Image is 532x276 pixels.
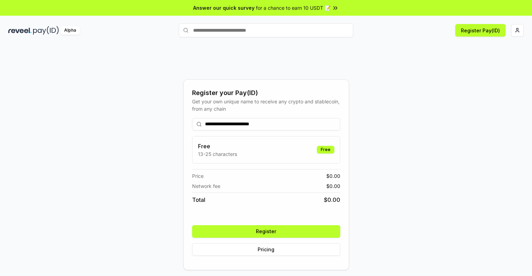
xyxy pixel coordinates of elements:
[198,142,237,150] h3: Free
[192,172,204,180] span: Price
[8,26,32,35] img: reveel_dark
[192,225,340,238] button: Register
[326,172,340,180] span: $ 0.00
[60,26,80,35] div: Alpha
[192,196,205,204] span: Total
[193,4,254,11] span: Answer our quick survey
[317,146,334,153] div: Free
[192,243,340,256] button: Pricing
[198,150,237,158] p: 13-25 characters
[326,182,340,190] span: $ 0.00
[192,182,220,190] span: Network fee
[324,196,340,204] span: $ 0.00
[455,24,506,37] button: Register Pay(ID)
[192,98,340,112] div: Get your own unique name to receive any crypto and stablecoin, from any chain
[192,88,340,98] div: Register your Pay(ID)
[256,4,330,11] span: for a chance to earn 10 USDT 📝
[33,26,59,35] img: pay_id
